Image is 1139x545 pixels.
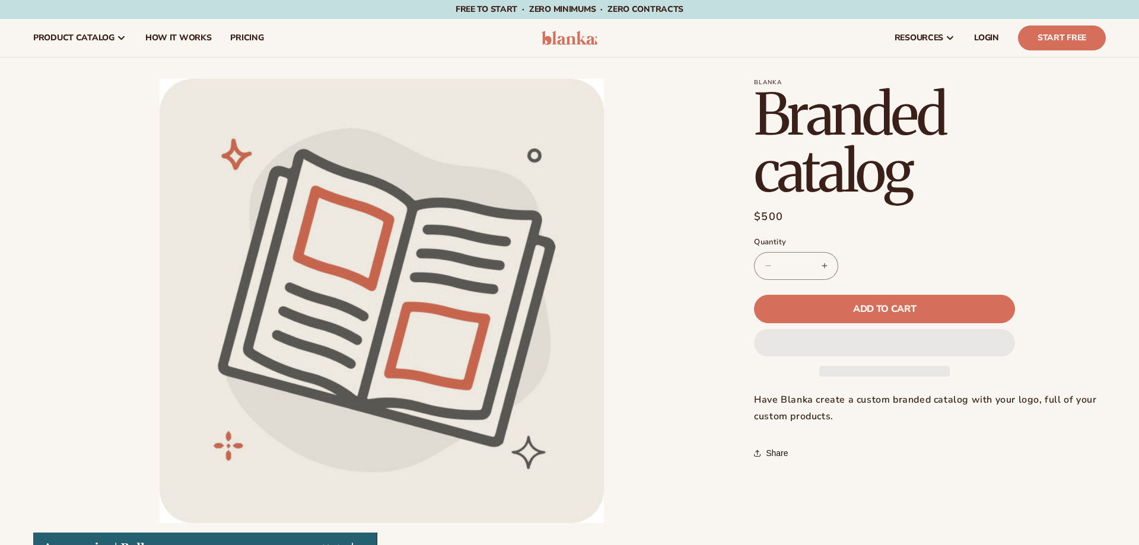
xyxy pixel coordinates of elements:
[136,19,221,57] a: How It Works
[456,4,683,15] span: Free to start · ZERO minimums · ZERO contracts
[1018,26,1106,50] a: Start Free
[24,19,136,57] a: product catalog
[754,86,1106,200] h1: Branded catalog
[965,19,1008,57] a: LOGIN
[33,33,114,43] span: product catalog
[853,304,916,314] span: Add to cart
[145,33,212,43] span: How It Works
[754,440,791,466] button: Share
[885,19,965,57] a: resources
[542,31,598,45] img: logo
[754,391,1106,426] div: Have Blanka create a custom branded catalog with your logo, full of your custom products.
[221,19,273,57] a: pricing
[230,33,263,43] span: pricing
[974,33,999,43] span: LOGIN
[754,295,1015,323] button: Add to cart
[754,237,1015,248] label: Quantity
[895,33,943,43] span: resources
[754,209,783,225] span: $500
